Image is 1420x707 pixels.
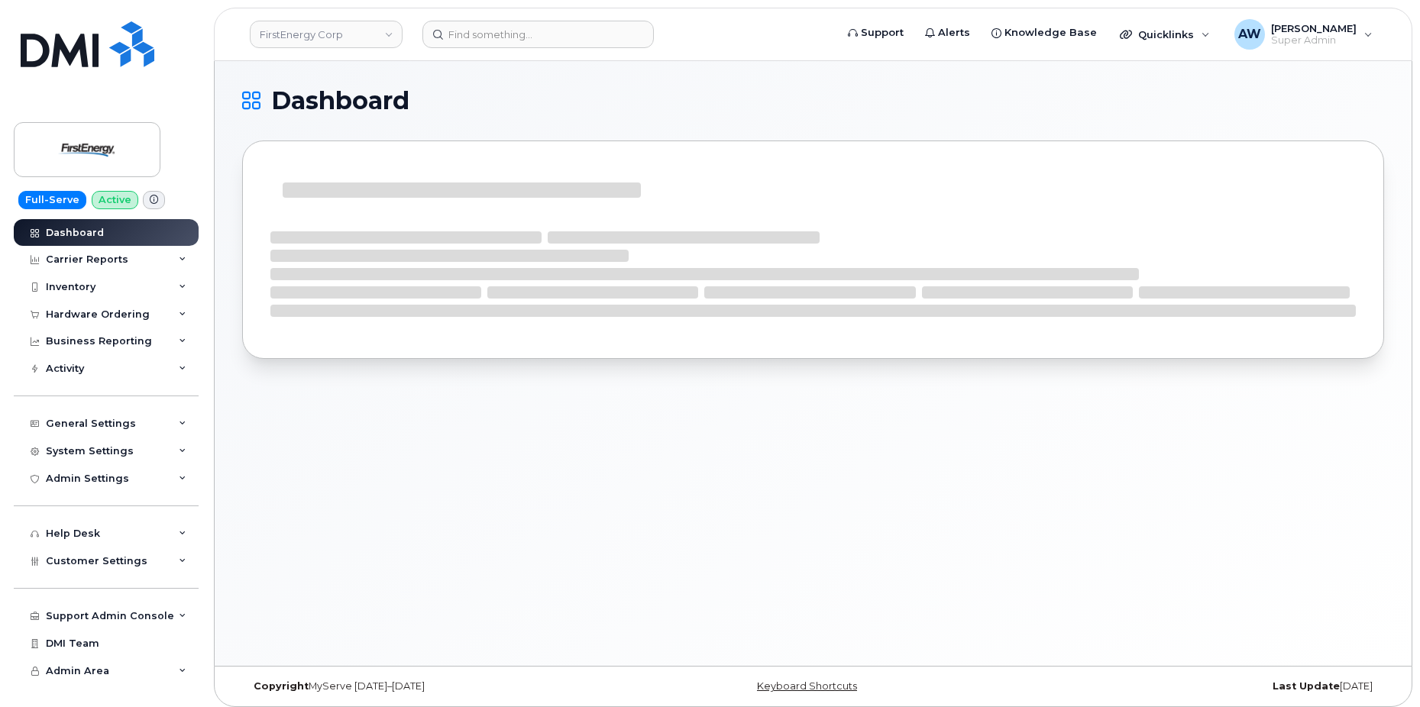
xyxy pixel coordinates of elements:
div: MyServe [DATE]–[DATE] [242,680,623,692]
span: Dashboard [271,89,409,112]
strong: Last Update [1273,680,1340,692]
strong: Copyright [254,680,309,692]
a: Keyboard Shortcuts [757,680,857,692]
div: [DATE] [1004,680,1384,692]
